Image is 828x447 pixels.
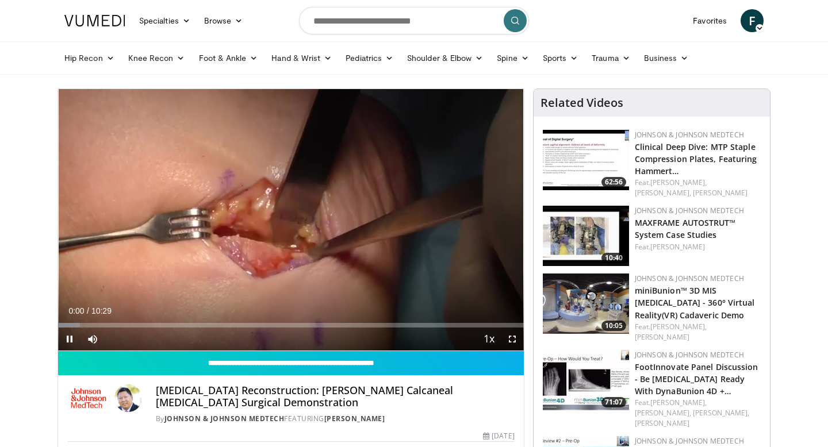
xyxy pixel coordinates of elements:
[543,273,629,334] a: 10:05
[635,408,691,418] a: [PERSON_NAME],
[400,47,490,70] a: Shoulder & Elbow
[132,9,197,32] a: Specialties
[635,206,744,215] a: Johnson & Johnson MedTech
[197,9,250,32] a: Browse
[543,130,629,190] img: 64bb184f-7417-4091-bbfa-a7534f701469.150x105_q85_crop-smart_upscale.jpg
[635,242,761,252] div: Feat.
[585,47,637,70] a: Trauma
[299,7,529,34] input: Search topics, interventions
[543,350,629,410] img: 3c409185-a7a1-460e-ae30-0289bded164f.150x105_q85_crop-smart_upscale.jpg
[635,273,744,283] a: Johnson & Johnson MedTech
[114,384,142,412] img: Avatar
[601,253,626,263] span: 10:40
[264,47,339,70] a: Hand & Wrist
[192,47,265,70] a: Foot & Ankle
[635,332,689,342] a: [PERSON_NAME]
[501,327,524,350] button: Fullscreen
[543,273,629,334] img: c1871fbd-349f-457a-8a2a-d1a0777736b8.150x105_q85_crop-smart_upscale.jpg
[693,188,747,198] a: [PERSON_NAME]
[601,321,626,331] span: 10:05
[58,327,81,350] button: Pause
[483,431,514,441] div: [DATE]
[57,47,121,70] a: Hip Recon
[635,285,755,320] a: miniBunion™ 3D MIS [MEDICAL_DATA] - 360° Virtual Reality(VR) Cadaveric Demo
[650,398,707,407] a: [PERSON_NAME],
[58,89,524,351] video-js: Video Player
[543,206,629,266] a: 10:40
[58,323,524,327] div: Progress Bar
[156,384,515,409] h4: [MEDICAL_DATA] Reconstruction: [PERSON_NAME] Calcaneal [MEDICAL_DATA] Surgical Demonstration
[543,130,629,190] a: 62:56
[543,206,629,266] img: dc8cd099-509a-4832-863d-b8e061f6248b.150x105_q85_crop-smart_upscale.jpg
[635,217,736,240] a: MAXFRAME AUTOSTRUT™ System Case Studies
[635,130,744,140] a: Johnson & Johnson MedTech
[635,418,689,428] a: [PERSON_NAME]
[164,414,285,423] a: Johnson & Johnson MedTech
[543,350,629,410] a: 71:07
[91,306,112,315] span: 10:29
[156,414,515,424] div: By FEATURING
[601,177,626,187] span: 62:56
[87,306,89,315] span: /
[635,398,761,429] div: Feat.
[635,178,761,198] div: Feat.
[686,9,734,32] a: Favorites
[637,47,696,70] a: Business
[650,322,707,332] a: [PERSON_NAME],
[650,178,707,187] a: [PERSON_NAME],
[68,306,84,315] span: 0:00
[81,327,104,350] button: Mute
[635,188,691,198] a: [PERSON_NAME],
[601,397,626,407] span: 71:07
[490,47,535,70] a: Spine
[64,15,125,26] img: VuMedi Logo
[635,141,757,176] a: Clinical Deep Dive: MTP Staple Compression Plates, Featuring Hammert…
[635,322,761,342] div: Feat.
[635,436,744,446] a: Johnson & Johnson MedTech
[67,384,110,412] img: Johnson & Johnson MedTech
[540,96,623,110] h4: Related Videos
[635,350,744,360] a: Johnson & Johnson MedTech
[339,47,400,70] a: Pediatrics
[741,9,764,32] a: F
[478,327,501,350] button: Playback Rate
[693,408,749,418] a: [PERSON_NAME],
[536,47,585,70] a: Sports
[324,414,385,423] a: [PERSON_NAME]
[650,242,705,252] a: [PERSON_NAME]
[121,47,192,70] a: Knee Recon
[635,361,758,396] a: FootInnovate Panel Discussion - Be [MEDICAL_DATA] Ready With DynaBunion 4D +…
